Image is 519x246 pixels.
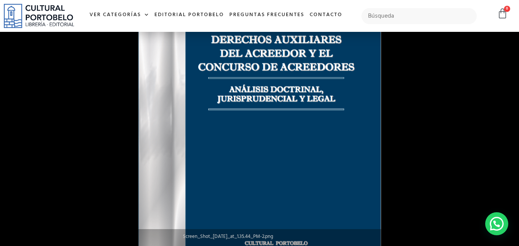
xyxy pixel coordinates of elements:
a: Preguntas frecuentes [227,7,307,23]
span: 0 [504,6,510,12]
div: Screen_Shot_[DATE]_at_1.35.44_PM-2.png [179,229,340,244]
a: 0 [497,8,508,19]
input: Búsqueda [361,8,477,24]
a: Ver Categorías [87,7,152,23]
a: Contacto [307,7,345,23]
a: Editorial Portobelo [152,7,227,23]
div: Contactar por WhatsApp [485,212,508,235]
